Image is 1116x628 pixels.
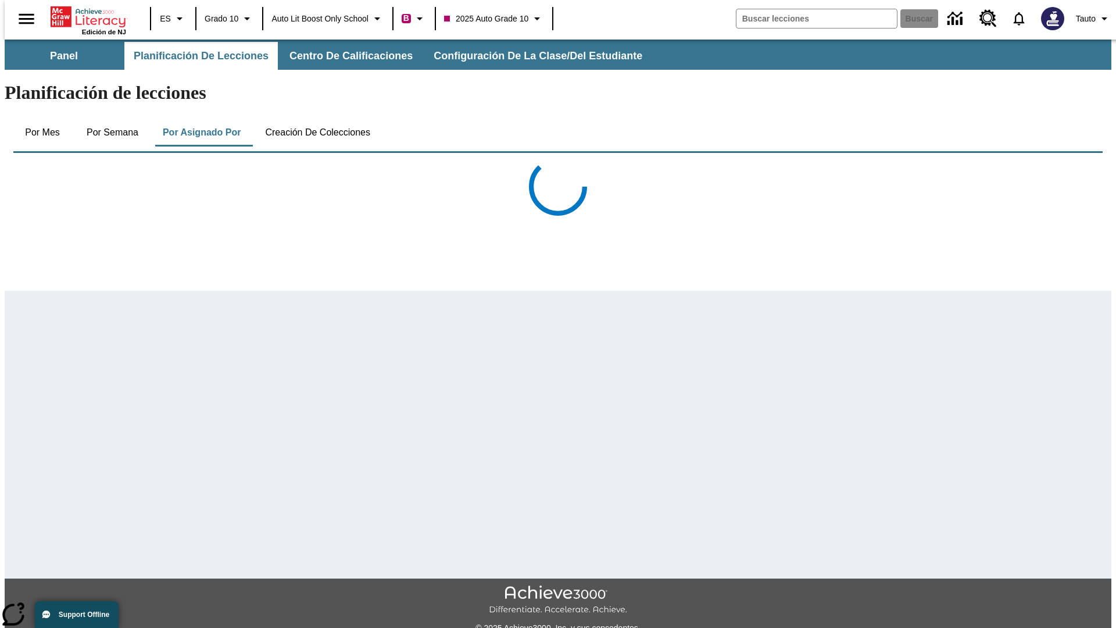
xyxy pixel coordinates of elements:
[77,119,148,147] button: Por semana
[444,13,528,25] span: 2025 Auto Grade 10
[736,9,897,28] input: Buscar campo
[1076,13,1096,25] span: Tauto
[972,3,1004,34] a: Centro de recursos, Se abrirá en una pestaña nueva.
[489,586,627,615] img: Achieve3000 Differentiate Accelerate Achieve
[9,2,44,36] button: Abrir el menú lateral
[51,4,126,35] div: Portada
[1034,3,1071,34] button: Escoja un nuevo avatar
[397,8,431,29] button: Boost El color de la clase es rojo violeta. Cambiar el color de la clase.
[200,8,259,29] button: Grado: Grado 10, Elige un grado
[160,13,171,25] span: ES
[124,42,278,70] button: Planificación de lecciones
[267,8,389,29] button: Escuela: Auto Lit Boost only School, Seleccione su escuela
[1041,7,1064,30] img: Avatar
[280,42,422,70] button: Centro de calificaciones
[439,8,549,29] button: Clase: 2025 Auto Grade 10, Selecciona una clase
[5,82,1111,104] h1: Planificación de lecciones
[424,42,652,70] button: Configuración de la clase/del estudiante
[6,42,122,70] button: Panel
[35,601,119,628] button: Support Offline
[403,11,409,26] span: B
[5,42,653,70] div: Subbarra de navegación
[82,28,126,35] span: Edición de NJ
[205,13,238,25] span: Grado 10
[256,119,380,147] button: Creación de colecciones
[1071,8,1116,29] button: Perfil/Configuración
[51,5,126,28] a: Portada
[940,3,972,35] a: Centro de información
[153,119,251,147] button: Por asignado por
[155,8,192,29] button: Lenguaje: ES, Selecciona un idioma
[5,40,1111,70] div: Subbarra de navegación
[1004,3,1034,34] a: Notificaciones
[59,611,109,619] span: Support Offline
[271,13,369,25] span: Auto Lit Boost only School
[13,119,71,147] button: Por mes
